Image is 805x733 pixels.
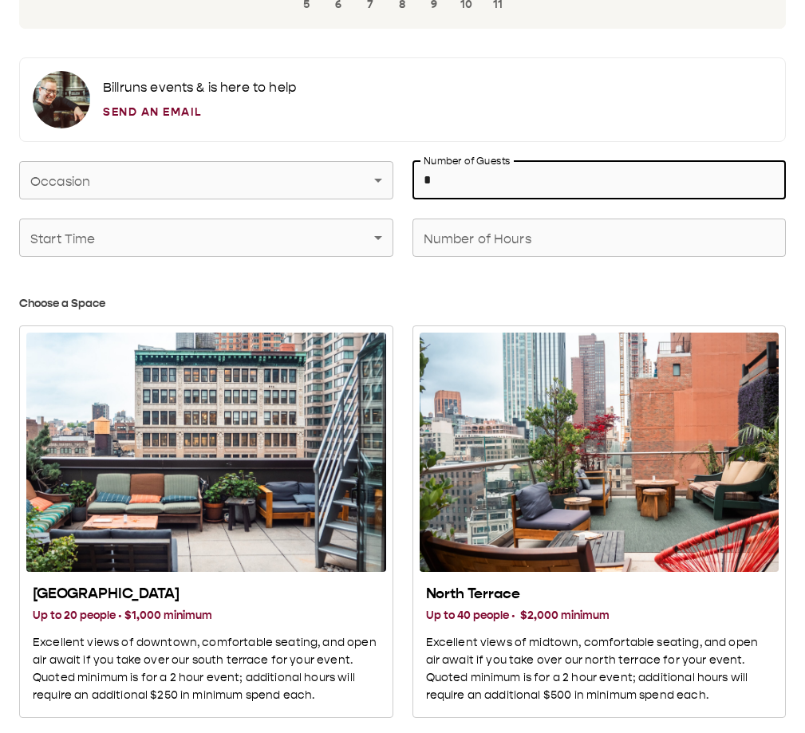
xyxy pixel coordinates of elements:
[426,585,773,604] h2: North Terrace
[33,607,380,625] h3: Up to 20 people · $1,000 minimum
[19,325,393,718] button: South Terrace
[103,78,296,97] p: Bill runs events & is here to help
[103,104,296,120] a: Send an Email
[424,154,510,167] label: Number of Guests
[33,585,380,604] h2: [GEOGRAPHIC_DATA]
[426,634,773,704] p: Excellent views of midtown, comfortable seating, and open air await if you take over our north te...
[33,634,380,704] p: Excellent views of downtown, comfortable seating, and open air await if you take over our south t...
[19,295,786,313] h3: Choose a Space
[426,607,773,625] h3: Up to 40 people · $2,000 minimum
[412,325,787,718] button: North Terrace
